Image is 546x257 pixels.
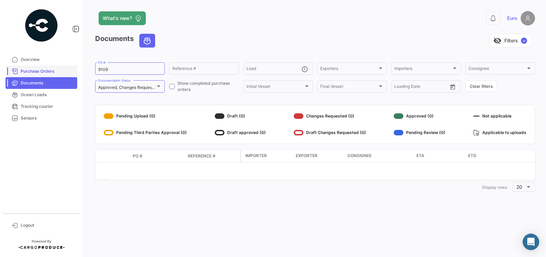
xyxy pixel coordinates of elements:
[140,34,155,47] button: Ocean
[394,85,404,90] input: From
[414,150,465,162] datatable-header-cell: ETA
[104,127,187,138] div: Pending Third Parties Approval (0)
[468,67,526,72] span: Consignee
[394,127,445,138] div: Pending Review (0)
[21,103,74,110] span: Tracking courier
[473,127,526,138] div: Applicable to uploads
[6,65,77,77] a: Purchase Orders
[241,150,293,162] datatable-header-cell: Importer
[99,11,146,25] button: What's new?
[468,153,476,159] span: ETD
[482,185,507,190] span: Display rows
[215,111,266,122] div: Draft (0)
[293,150,345,162] datatable-header-cell: Exporter
[493,37,502,45] span: visibility_off
[447,82,458,92] button: Open calendar
[320,85,377,90] span: Final Vessel
[347,153,372,159] span: Consignee
[294,127,366,138] div: Draft Changes Requested (0)
[109,153,130,159] datatable-header-cell: Transport mode
[98,85,201,90] mat-select-trigger: Approved, Changes Requested, Draft, Draft approved
[465,150,517,162] datatable-header-cell: ETD
[507,15,517,22] span: Euro
[21,115,74,121] span: Sensors
[246,85,304,90] span: Initial Vessel
[394,67,452,72] span: Importers
[465,81,497,92] button: Clear filters
[21,92,74,98] span: Ocean Loads
[394,111,445,122] div: Approved (0)
[345,150,414,162] datatable-header-cell: Consignee
[215,127,266,138] div: Draft approved (0)
[21,68,74,74] span: Purchase Orders
[95,34,157,48] h3: Documents
[6,112,77,124] a: Sensors
[6,54,77,65] a: Overview
[6,101,77,112] a: Tracking courier
[6,77,77,89] a: Documents
[104,111,187,122] div: Pending Upload (0)
[24,8,59,43] img: powered-by.png
[521,38,527,44] span: ✓
[409,85,434,90] input: To
[245,153,267,159] span: Importer
[296,153,317,159] span: Exporter
[21,56,74,63] span: Overview
[294,111,366,122] div: Changes Requested (0)
[520,11,535,25] img: placeholder-user.png
[21,80,74,86] span: Documents
[185,150,240,162] datatable-header-cell: Reference #
[130,150,185,162] datatable-header-cell: PO #
[523,234,539,250] div: Abrir Intercom Messenger
[516,184,522,190] span: 20
[489,34,532,48] button: visibility_offFilters✓
[178,80,239,93] span: Show completed purchase orders
[103,15,132,22] span: What's new?
[133,153,142,159] span: PO #
[320,67,377,72] span: Exporters
[21,222,74,228] span: Logout
[473,111,526,122] div: Not applicable
[6,89,77,101] a: Ocean Loads
[416,153,424,159] span: ETA
[188,153,215,159] span: Reference #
